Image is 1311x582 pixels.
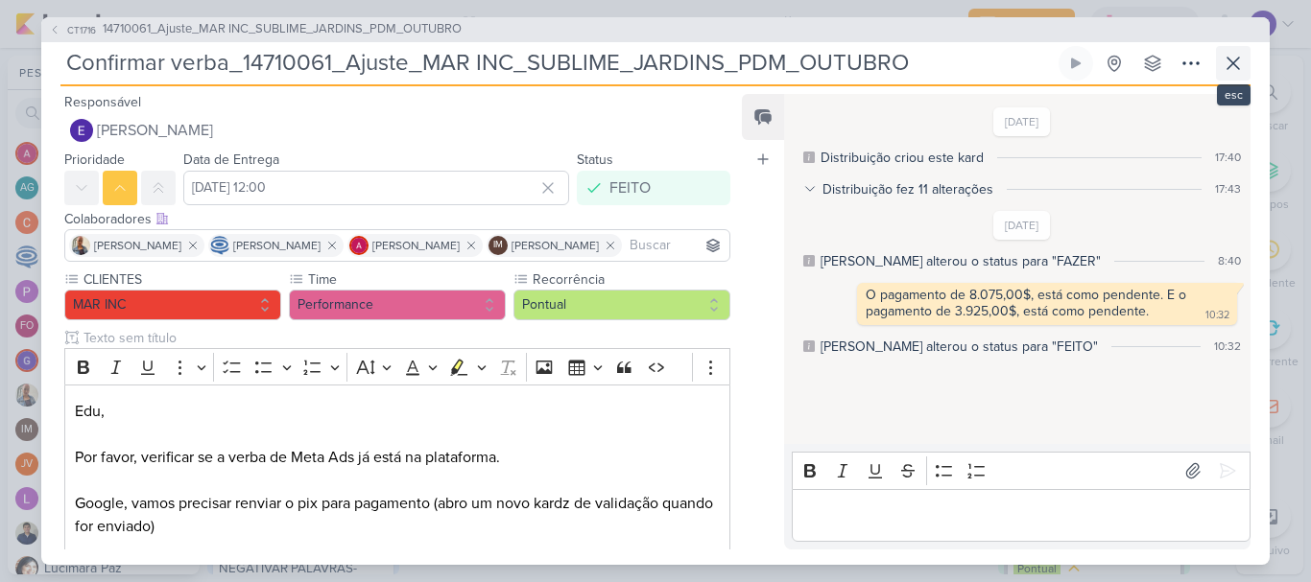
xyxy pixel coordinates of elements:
[822,179,993,199] div: Distribuição fez 11 alterações
[306,269,506,290] label: Time
[64,113,730,148] button: [PERSON_NAME]
[1205,308,1229,323] div: 10:32
[512,237,599,254] span: [PERSON_NAME]
[626,234,726,257] input: Buscar
[71,236,90,255] img: Iara Santos
[513,290,730,320] button: Pontual
[372,237,460,254] span: [PERSON_NAME]
[1218,252,1241,269] div: 8:40
[1217,84,1251,105] div: esc
[75,400,720,423] p: Edu,
[289,290,506,320] button: Performance
[821,251,1101,271] div: Eduardo alterou o status para "FAZER"
[64,348,730,385] div: Editor toolbar
[1214,338,1241,355] div: 10:32
[1068,56,1084,71] div: Ligar relógio
[349,236,369,255] img: Alessandra Gomes
[70,119,93,142] img: Eduardo Quaresma
[821,337,1098,357] div: Eduardo alterou o status para "FEITO"
[75,492,720,538] p: Google, vamos precisar renviar o pix para pagamento (abro um novo kardz de validação quando for e...
[792,489,1251,542] div: Editor editing area: main
[803,340,815,352] div: Este log é visível à todos no kard
[489,236,508,255] div: Isabella Machado Guimarães
[183,171,569,205] input: Select a date
[210,236,229,255] img: Caroline Traven De Andrade
[1215,149,1241,166] div: 17:40
[60,46,1055,81] input: Kard Sem Título
[531,269,730,290] label: Recorrência
[64,209,730,229] div: Colaboradores
[80,328,730,348] input: Texto sem título
[792,452,1251,489] div: Editor toolbar
[64,151,125,168] label: Prioridade
[803,151,815,163] div: Este log é visível à todos no kard
[609,176,651,199] div: FEITO
[821,148,984,168] div: Distribuição criou este kard
[64,290,281,320] button: MAR INC
[64,94,141,110] label: Responsável
[183,151,279,168] label: Data de Entrega
[577,171,730,205] button: FEITO
[233,237,321,254] span: [PERSON_NAME]
[97,119,213,142] span: [PERSON_NAME]
[866,287,1190,319] div: O pagamento de 8.075,00$, está como pendente. E o pagamento de 3.925,00$, está como pendente.
[75,446,720,469] p: Por favor, verificar se a verba de Meta Ads já está na plataforma.
[577,151,613,168] label: Status
[94,237,181,254] span: [PERSON_NAME]
[493,241,503,250] p: IM
[803,255,815,267] div: Este log é visível à todos no kard
[1215,180,1241,198] div: 17:43
[82,269,281,290] label: CLIENTES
